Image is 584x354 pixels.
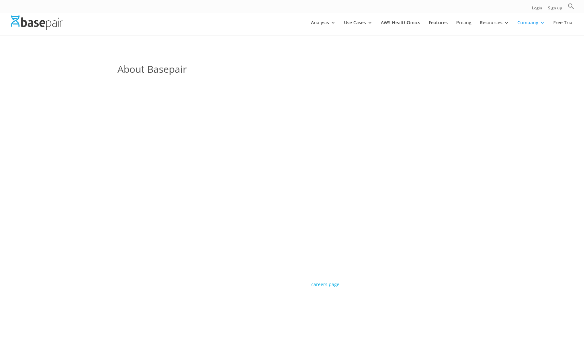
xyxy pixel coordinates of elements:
a: careers page [311,281,339,287]
span: . [339,281,341,287]
a: Resources [480,20,509,36]
p: Founded by Harvard School Medical School scientist, [PERSON_NAME], PhD, BasePair grew out of the ... [117,132,467,152]
a: Company [517,20,545,36]
a: Sign up [548,6,562,13]
span: Whilst we are fully committed to executing on this vision, no one company can deliver on the prom... [117,238,464,275]
a: Features [429,20,448,36]
a: Analysis [311,20,336,36]
img: Basepair [11,16,62,29]
a: Use Cases [344,20,372,36]
a: Login [532,6,542,13]
a: Search Icon Link [568,3,574,13]
span: Below you’ll find more information about our core team. Wish to join us? Head over to the [117,281,311,287]
a: AWS HealthOmics [381,20,420,36]
a: Free Trial [553,20,574,36]
svg: Search [568,3,574,9]
p: What is needed is a software platform that democratizes not just access to, but analysis and inte... [117,195,467,238]
a: Pricing [456,20,471,36]
span: Thanks to advances in NGS technology, genomic data is being generated on an unprecedented scale. ... [117,152,467,189]
h1: About Basepair [117,62,467,80]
